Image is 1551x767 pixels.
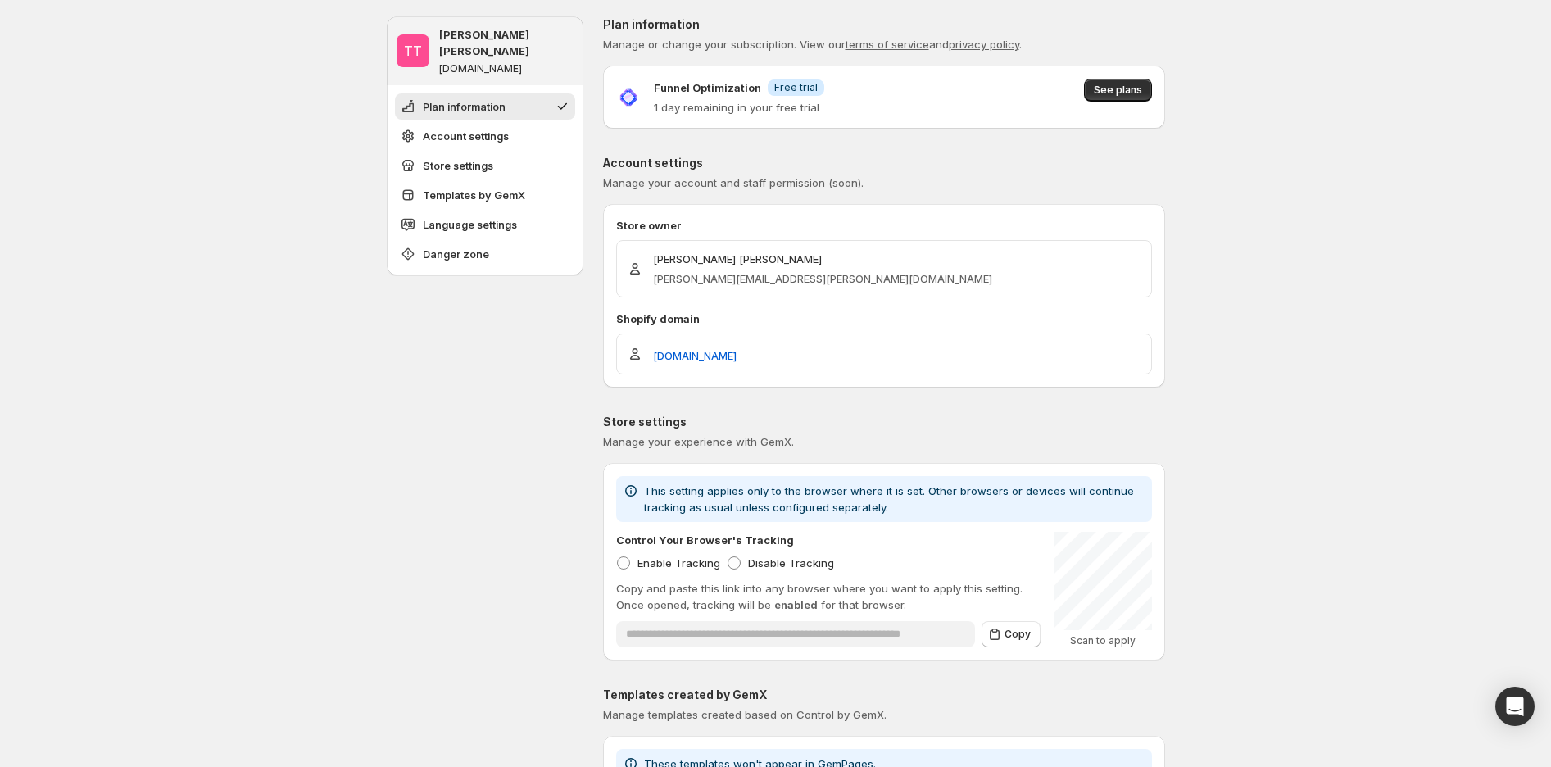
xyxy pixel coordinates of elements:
[653,270,992,287] p: [PERSON_NAME][EMAIL_ADDRESS][PERSON_NAME][DOMAIN_NAME]
[423,216,517,233] span: Language settings
[603,435,794,448] span: Manage your experience with GemX.
[1495,687,1535,726] div: Open Intercom Messenger
[774,81,818,94] span: Free trial
[654,79,761,96] p: Funnel Optimization
[982,621,1041,647] button: Copy
[846,38,929,51] a: terms of service
[395,93,575,120] button: Plan information
[637,556,720,570] span: Enable Tracking
[603,16,1165,33] p: Plan information
[395,241,575,267] button: Danger zone
[1005,628,1031,641] span: Copy
[423,157,493,174] span: Store settings
[603,38,1022,51] span: Manage or change your subscription. View our and .
[397,34,429,67] span: Tanya Tanya
[1094,84,1142,97] span: See plans
[1054,634,1152,647] p: Scan to apply
[616,217,1152,234] p: Store owner
[603,414,1165,430] p: Store settings
[654,99,824,116] p: 1 day remaining in your free trial
[395,123,575,149] button: Account settings
[949,38,1019,51] a: privacy policy
[653,251,992,267] p: [PERSON_NAME] [PERSON_NAME]
[653,347,737,364] a: [DOMAIN_NAME]
[423,98,506,115] span: Plan information
[603,155,1165,171] p: Account settings
[616,311,1152,327] p: Shopify domain
[423,187,525,203] span: Templates by GemX
[748,556,834,570] span: Disable Tracking
[774,598,818,611] span: enabled
[1084,79,1152,102] button: See plans
[423,128,509,144] span: Account settings
[603,708,887,721] span: Manage templates created based on Control by GemX.
[616,532,794,548] p: Control Your Browser's Tracking
[395,152,575,179] button: Store settings
[616,580,1041,613] p: Copy and paste this link into any browser where you want to apply this setting. Once opened, trac...
[423,246,489,262] span: Danger zone
[439,62,522,75] p: [DOMAIN_NAME]
[603,687,1165,703] p: Templates created by GemX
[395,182,575,208] button: Templates by GemX
[603,176,864,189] span: Manage your account and staff permission (soon).
[439,26,574,59] p: [PERSON_NAME] [PERSON_NAME]
[395,211,575,238] button: Language settings
[616,85,641,110] img: Funnel Optimization
[404,43,422,59] text: TT
[644,484,1134,514] span: This setting applies only to the browser where it is set. Other browsers or devices will continue...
